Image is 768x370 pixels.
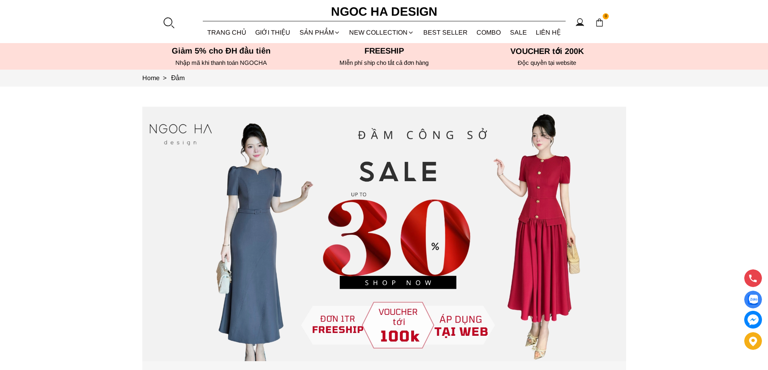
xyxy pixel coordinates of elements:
[295,22,345,43] div: SẢN PHẨM
[203,22,251,43] a: TRANG CHỦ
[305,59,463,66] h6: MIễn phí ship cho tất cả đơn hàng
[324,2,445,21] a: Ngoc Ha Design
[531,22,566,43] a: LIÊN HỆ
[506,22,532,43] a: SALE
[468,46,626,56] h5: VOUCHER tới 200K
[748,295,758,305] img: Display image
[364,46,404,55] font: Freeship
[171,74,185,81] a: Link to Đầm
[175,59,267,66] font: Nhập mã khi thanh toán NGOCHA
[603,13,609,20] span: 0
[595,18,604,27] img: img-CART-ICON-ksit0nf1
[345,22,419,43] a: NEW COLLECTION
[419,22,472,43] a: BEST SELLER
[142,74,171,81] a: Link to Home
[172,46,271,55] font: Giảm 5% cho ĐH đầu tiên
[160,74,170,81] span: >
[251,22,295,43] a: GIỚI THIỆU
[744,291,762,308] a: Display image
[472,22,506,43] a: Combo
[744,311,762,329] a: messenger
[468,59,626,66] h6: Độc quyền tại website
